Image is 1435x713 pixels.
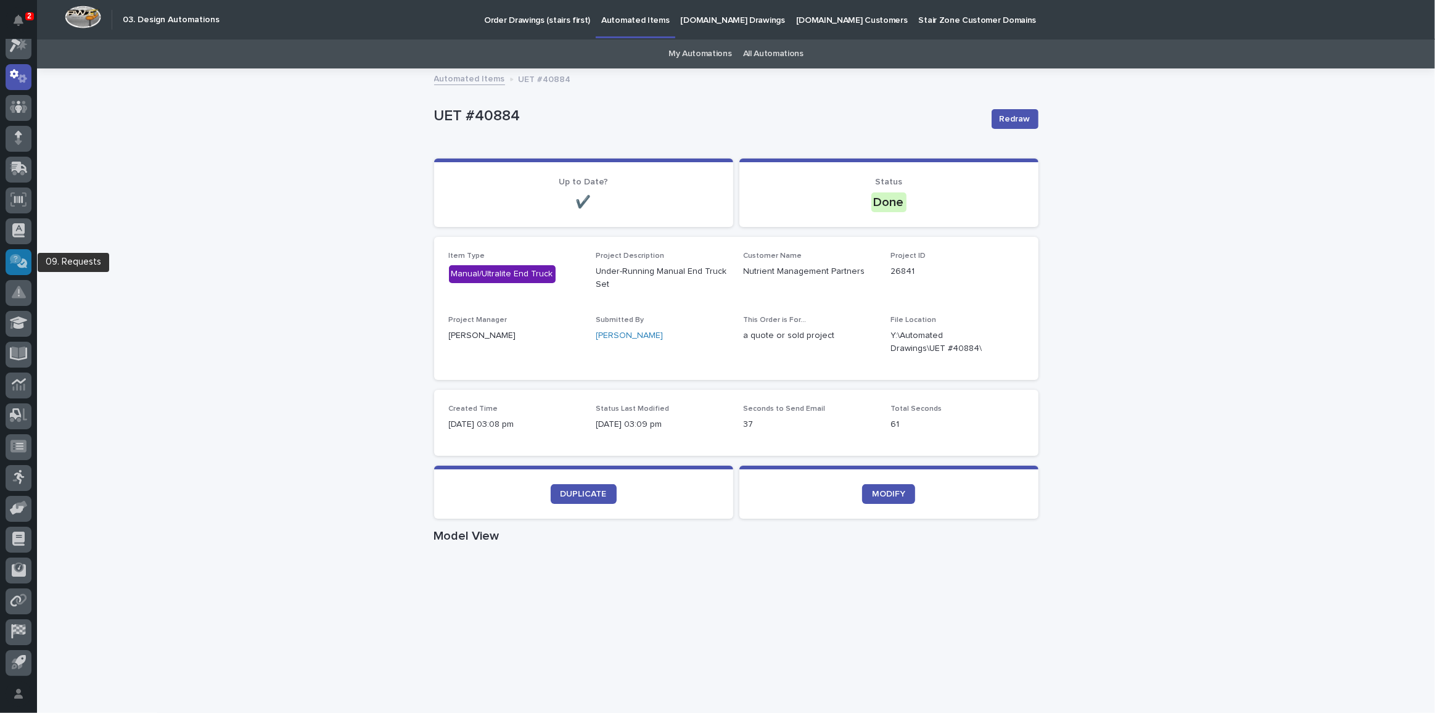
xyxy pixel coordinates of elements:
[668,39,732,68] a: My Automations
[596,405,670,413] span: Status Last Modified
[992,109,1038,129] button: Redraw
[449,265,556,283] div: Manual/Ultralite End Truck
[872,490,905,498] span: MODIFY
[875,178,902,186] span: Status
[15,15,31,35] div: Notifications2
[449,418,582,431] p: [DATE] 03:08 pm
[596,265,729,291] p: Under-Running Manual End Truck Set
[123,15,220,25] h2: 03. Design Automations
[449,405,498,413] span: Created Time
[744,405,826,413] span: Seconds to Send Email
[561,490,607,498] span: DUPLICATE
[434,71,505,85] a: Automated Items
[891,265,1024,278] p: 26841
[449,329,582,342] p: [PERSON_NAME]
[744,329,876,342] p: a quote or sold project
[596,329,664,342] a: [PERSON_NAME]
[449,316,508,324] span: Project Manager
[891,418,1024,431] p: 61
[744,316,807,324] span: This Order is For...
[1000,113,1030,125] span: Redraw
[519,72,571,85] p: UET #40884
[596,418,729,431] p: [DATE] 03:09 pm
[27,12,31,20] p: 2
[449,195,718,210] p: ✔️
[6,7,31,33] button: Notifications
[891,329,994,355] : Y:\Automated Drawings\UET #40884\
[744,265,876,278] p: Nutrient Management Partners
[744,418,876,431] p: 37
[449,252,485,260] span: Item Type
[871,192,907,212] div: Done
[743,39,804,68] a: All Automations
[596,252,665,260] span: Project Description
[744,252,802,260] span: Customer Name
[434,529,1038,543] h1: Model View
[559,178,608,186] span: Up to Date?
[65,6,101,28] img: Workspace Logo
[596,316,644,324] span: Submitted By
[891,252,926,260] span: Project ID
[862,484,915,504] a: MODIFY
[891,405,942,413] span: Total Seconds
[891,316,937,324] span: File Location
[551,484,617,504] a: DUPLICATE
[434,107,982,125] p: UET #40884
